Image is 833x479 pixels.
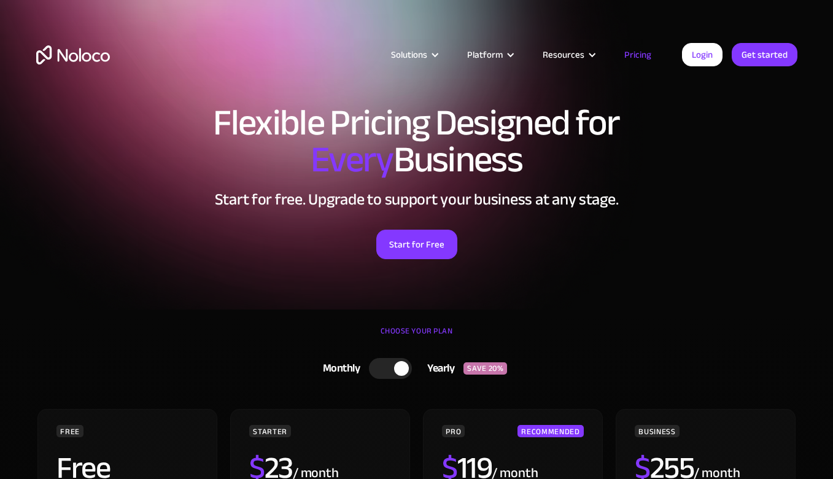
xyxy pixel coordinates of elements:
h2: Start for free. Upgrade to support your business at any stage. [36,190,797,209]
a: home [36,45,110,64]
div: Yearly [412,359,463,378]
div: SAVE 20% [463,362,507,375]
span: Every [311,125,393,194]
div: Solutions [376,47,452,63]
div: BUSINESS [635,425,679,437]
div: Resources [543,47,584,63]
div: STARTER [249,425,290,437]
div: RECOMMENDED [517,425,583,437]
div: FREE [56,425,83,437]
div: Platform [467,47,503,63]
a: Login [682,43,723,66]
div: Resources [527,47,609,63]
div: CHOOSE YOUR PLAN [36,322,797,352]
div: Monthly [308,359,370,378]
div: Solutions [391,47,427,63]
div: PRO [442,425,465,437]
a: Pricing [609,47,667,63]
a: Start for Free [376,230,457,259]
h1: Flexible Pricing Designed for Business [36,104,797,178]
a: Get started [732,43,797,66]
div: Platform [452,47,527,63]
